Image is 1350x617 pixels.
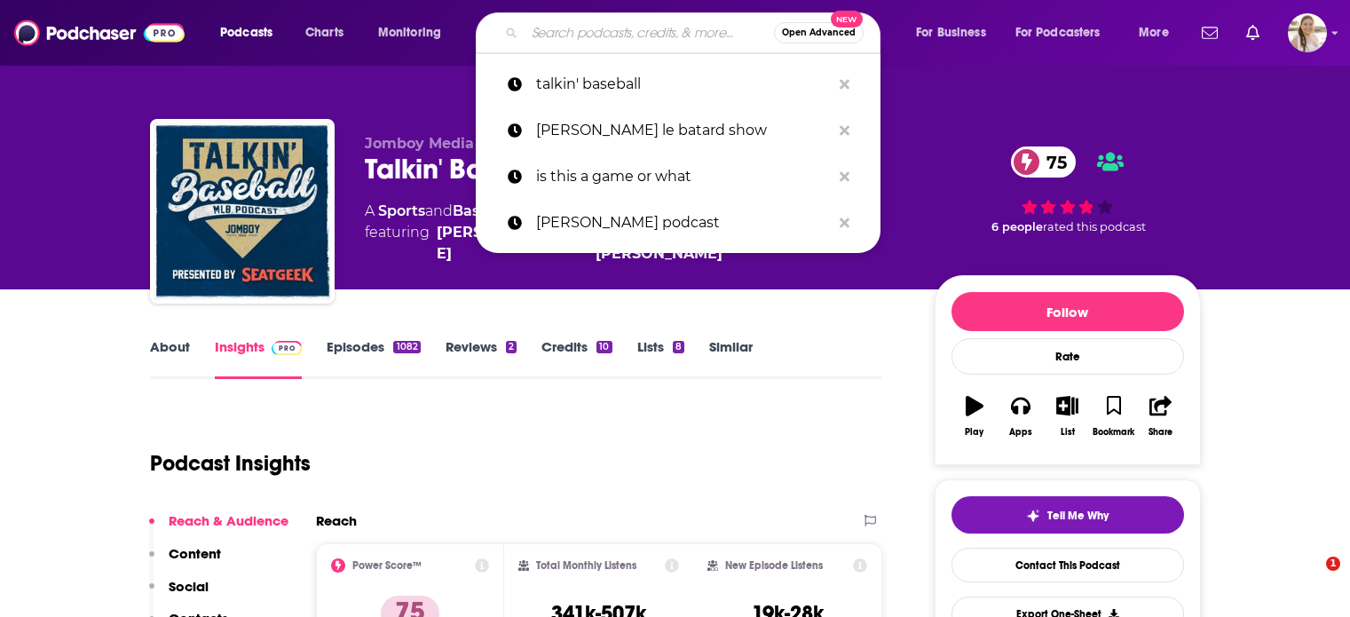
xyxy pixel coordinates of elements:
span: Podcasts [220,20,272,45]
button: open menu [1004,19,1126,47]
a: Reviews2 [446,338,517,379]
h2: Total Monthly Listens [536,559,636,572]
button: Share [1137,384,1183,448]
span: Charts [305,20,343,45]
h2: Reach [316,512,357,529]
button: Show profile menu [1288,13,1327,52]
span: 6 people [991,220,1043,233]
a: About [150,338,190,379]
p: Content [169,545,221,562]
a: Show notifications dropdown [1195,18,1225,48]
div: Search podcasts, credits, & more... [493,12,897,53]
h2: Power Score™ [352,559,422,572]
button: Bookmark [1091,384,1137,448]
span: For Business [916,20,986,45]
button: open menu [1126,19,1191,47]
img: tell me why sparkle [1026,509,1040,523]
a: [PERSON_NAME] le batard show [476,107,880,154]
a: Similar [709,338,753,379]
span: featuring [365,222,906,265]
div: List [1061,427,1075,438]
span: Monitoring [378,20,441,45]
span: New [831,11,863,28]
button: Follow [951,292,1184,331]
div: Rate [951,338,1184,375]
div: 75 6 peoplerated this podcast [935,135,1201,245]
p: talkin' baseball [536,61,831,107]
a: InsightsPodchaser Pro [215,338,303,379]
a: Baseball [453,202,516,219]
span: Logged in as acquavie [1288,13,1327,52]
button: Apps [998,384,1044,448]
button: Reach & Audience [149,512,288,545]
h2: New Episode Listens [725,559,823,572]
span: 75 [1029,146,1076,178]
span: More [1139,20,1169,45]
a: Episodes1082 [327,338,420,379]
p: dan le batard show [536,107,831,154]
button: Content [149,545,221,578]
img: User Profile [1288,13,1327,52]
div: 1082 [393,341,420,353]
div: Share [1149,427,1172,438]
p: Reach & Audience [169,512,288,529]
p: Social [169,578,209,595]
a: Credits10 [541,338,612,379]
span: Open Advanced [782,28,856,37]
div: 10 [596,341,612,353]
button: open menu [208,19,296,47]
span: Tell Me Why [1047,509,1109,523]
span: rated this podcast [1043,220,1146,233]
button: open menu [904,19,1008,47]
button: Social [149,578,209,611]
span: Jomboy Media [365,135,474,152]
div: A podcast [365,201,906,265]
div: 2 [506,341,517,353]
p: marty lurie podcast [536,200,831,246]
a: [PERSON_NAME] podcast [476,200,880,246]
a: is this a game or what [476,154,880,200]
button: tell me why sparkleTell Me Why [951,496,1184,534]
span: and [425,202,453,219]
button: Open AdvancedNew [774,22,864,44]
a: Charts [294,19,354,47]
button: Play [951,384,998,448]
div: Play [965,427,983,438]
button: open menu [366,19,464,47]
a: talkin' baseball [476,61,880,107]
span: 1 [1326,557,1340,571]
a: Sports [378,202,425,219]
a: Lists8 [637,338,684,379]
div: Bookmark [1093,427,1134,438]
img: Podchaser - Follow, Share and Rate Podcasts [14,16,185,50]
input: Search podcasts, credits, & more... [525,19,774,47]
h1: Podcast Insights [150,450,311,477]
span: For Podcasters [1015,20,1101,45]
a: 75 [1011,146,1076,178]
div: 8 [673,341,684,353]
a: Contact This Podcast [951,548,1184,582]
img: Podchaser Pro [272,341,303,355]
iframe: Intercom live chat [1290,557,1332,599]
a: Jake Storiale [437,222,554,265]
button: List [1044,384,1090,448]
div: Apps [1009,427,1032,438]
a: Show notifications dropdown [1239,18,1267,48]
p: is this a game or what [536,154,831,200]
img: Talkin' Baseball (MLB Podcast) [154,123,331,300]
